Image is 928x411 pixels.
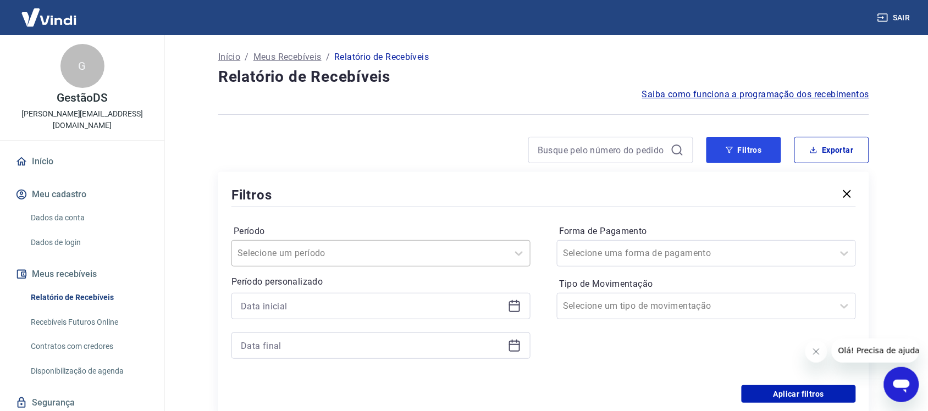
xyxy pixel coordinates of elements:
p: Período personalizado [231,275,531,288]
iframe: Fechar mensagem [805,341,827,363]
a: Início [218,51,240,64]
p: [PERSON_NAME][EMAIL_ADDRESS][DOMAIN_NAME] [9,108,156,131]
h5: Filtros [231,186,272,204]
a: Meus Recebíveis [253,51,322,64]
p: Relatório de Recebíveis [334,51,429,64]
a: Dados de login [26,231,151,254]
span: Olá! Precisa de ajuda? [7,8,92,16]
button: Filtros [706,137,781,163]
a: Início [13,149,151,174]
iframe: Mensagem da empresa [832,338,919,363]
a: Relatório de Recebíveis [26,286,151,309]
button: Sair [875,8,915,28]
p: GestãoDS [57,92,108,104]
button: Exportar [794,137,869,163]
label: Tipo de Movimentação [559,277,854,291]
button: Meus recebíveis [13,262,151,286]
input: Data final [241,337,504,354]
div: G [60,44,104,88]
input: Busque pelo número do pedido [538,142,666,158]
label: Forma de Pagamento [559,225,854,238]
h4: Relatório de Recebíveis [218,66,869,88]
a: Recebíveis Futuros Online [26,311,151,334]
p: / [245,51,248,64]
p: / [326,51,330,64]
input: Data inicial [241,298,504,314]
label: Período [234,225,528,238]
button: Aplicar filtros [742,385,856,403]
button: Meu cadastro [13,182,151,207]
a: Disponibilização de agenda [26,360,151,382]
iframe: Botão para abrir a janela de mensagens [884,367,919,402]
a: Saiba como funciona a programação dos recebimentos [642,88,869,101]
img: Vindi [13,1,85,34]
a: Dados da conta [26,207,151,229]
a: Contratos com credores [26,335,151,358]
